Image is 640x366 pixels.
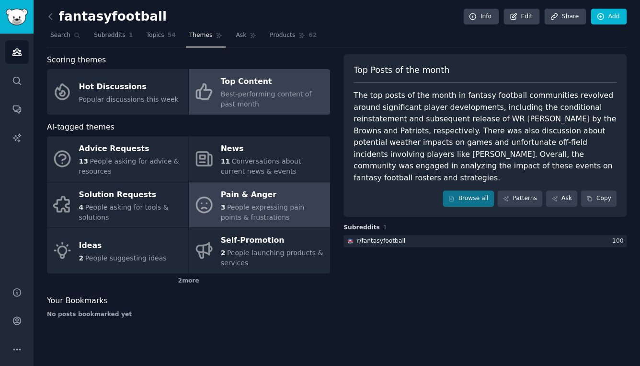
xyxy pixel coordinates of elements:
div: Ideas [79,238,167,253]
span: People asking for tools & solutions [79,203,169,221]
span: Topics [146,31,164,40]
span: People suggesting ideas [85,254,167,262]
span: Scoring themes [47,54,106,66]
span: Themes [189,31,213,40]
span: Your Bookmarks [47,295,108,307]
a: Add [591,9,627,25]
a: Ideas2People suggesting ideas [47,228,188,273]
span: Subreddits [343,224,380,232]
span: 62 [309,31,317,40]
span: Search [50,31,70,40]
h2: fantasyfootball [47,9,167,24]
a: Topics54 [143,28,179,47]
div: No posts bookmarked yet [47,310,330,319]
a: Ask [232,28,260,47]
div: Hot Discussions [79,79,179,94]
span: People asking for advice & resources [79,157,179,175]
span: 1 [383,224,387,231]
img: GummySearch logo [6,9,28,25]
div: 2 more [47,273,330,289]
button: Copy [581,190,617,207]
a: Self-Promotion2People launching products & services [189,228,330,273]
span: Best-performing content of past month [221,90,312,108]
a: Top ContentBest-performing content of past month [189,69,330,115]
span: AI-tagged themes [47,121,114,133]
span: 54 [168,31,176,40]
a: Solution Requests4People asking for tools & solutions [47,182,188,228]
a: Info [463,9,499,25]
span: Top Posts of the month [354,64,449,76]
a: Browse all [443,190,494,207]
a: News11Conversations about current news & events [189,136,330,182]
span: Ask [236,31,246,40]
a: Share [544,9,585,25]
span: 3 [221,203,226,211]
span: Subreddits [94,31,126,40]
span: 2 [221,249,226,257]
span: 13 [79,157,88,165]
a: Advice Requests13People asking for advice & resources [47,136,188,182]
a: Themes [186,28,226,47]
div: Self-Promotion [221,233,325,248]
div: Top Content [221,74,325,90]
a: Subreddits1 [91,28,136,47]
div: Pain & Anger [221,187,325,202]
img: fantasyfootball [347,237,354,244]
a: Hot DiscussionsPopular discussions this week [47,69,188,115]
a: Products62 [266,28,320,47]
div: The top posts of the month in fantasy football communities revolved around significant player dev... [354,90,617,184]
span: People expressing pain points & frustrations [221,203,305,221]
a: Patterns [497,190,542,207]
a: Ask [546,190,577,207]
a: Pain & Anger3People expressing pain points & frustrations [189,182,330,228]
div: 100 [612,237,627,246]
div: Solution Requests [79,187,183,202]
a: Search [47,28,84,47]
span: 2 [79,254,84,262]
span: Conversations about current news & events [221,157,301,175]
div: r/ fantasyfootball [357,237,405,246]
span: 1 [129,31,133,40]
div: News [221,142,325,157]
span: 11 [221,157,230,165]
span: 4 [79,203,84,211]
a: Edit [503,9,539,25]
span: Popular discussions this week [79,95,179,103]
a: fantasyfootballr/fantasyfootball100 [343,235,627,247]
span: People launching products & services [221,249,323,267]
span: Products [270,31,295,40]
div: Advice Requests [79,142,183,157]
